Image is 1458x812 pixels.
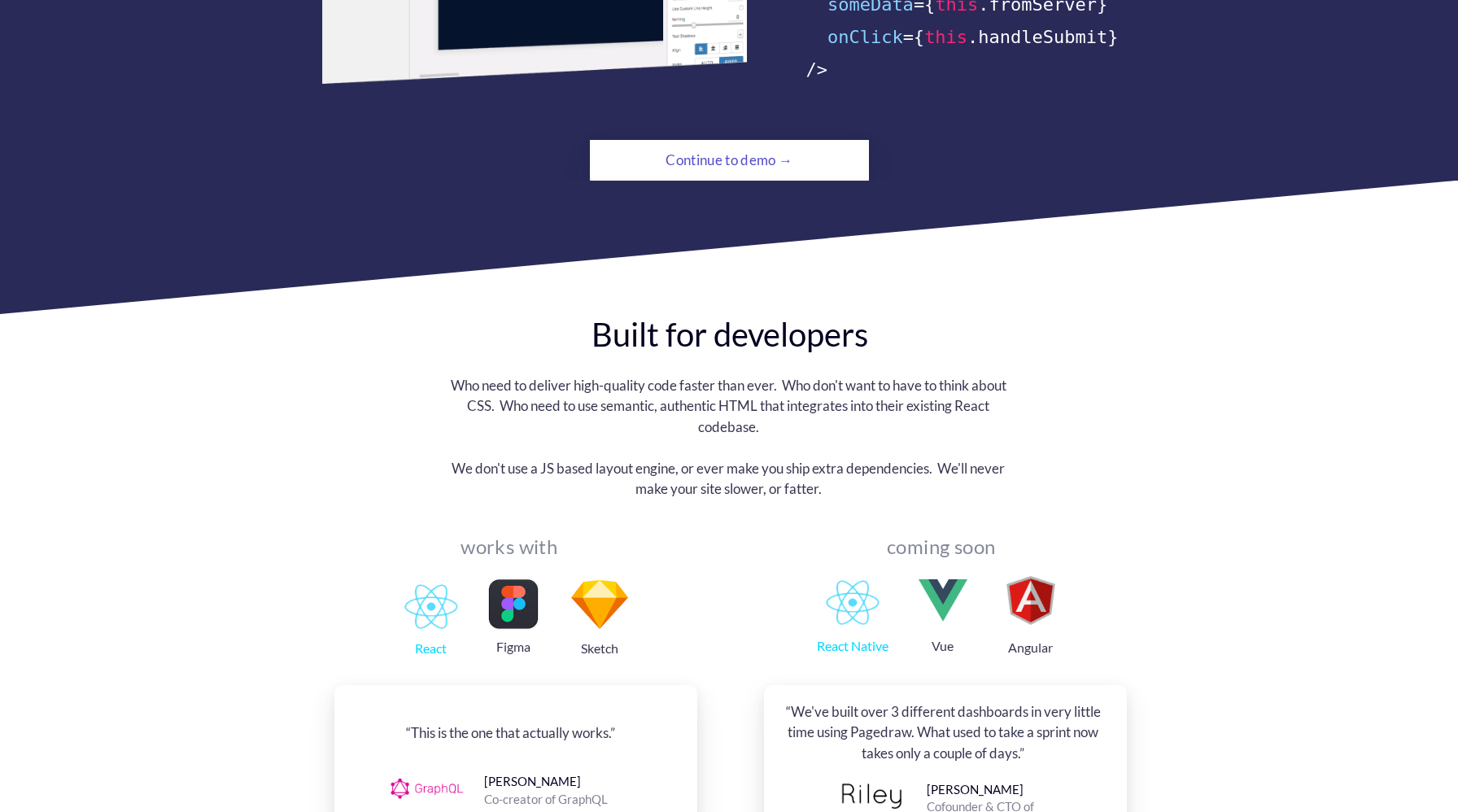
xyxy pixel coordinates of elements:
img: 1786119702726483-1511943211646-D4982605-43E9-48EC-9604-858B5CF597D3.png [826,580,880,625]
img: image.png [386,775,469,803]
span: onClick [827,27,903,47]
div: We don't use a JS based layout engine, or ever make you ship extra dependencies. We'll never make... [443,458,1015,500]
div: React Native [806,639,900,653]
img: 1786119702726483-1511943211646-D4982605-43E9-48EC-9604-858B5CF597D3.png [404,584,458,629]
div: Angular [998,640,1063,655]
div: [PERSON_NAME] [484,774,587,789]
img: image.png [832,783,911,810]
div: ={ .handleSubmit} [805,21,1137,54]
span: this [924,27,967,47]
div: “This is the one that actually works.” [351,723,670,744]
div: works with [452,542,567,552]
img: image.png [485,576,542,633]
div: Vue [910,639,976,653]
img: image.png [571,580,628,629]
div: Continue to demo → [634,144,824,177]
div: “We've built over 3 different dashboards in very little time using Pagedraw. What used to take a ... [780,701,1107,764]
a: Continue to demo → [590,140,869,181]
div: Who need to deliver high-quality code faster than ever. Who don't want to have to think about CSS... [443,375,1015,438]
div: Figma [482,640,545,654]
div: /> [805,54,1137,86]
div: Co-creator of GraphQL [484,792,631,807]
div: coming soon [876,542,1006,552]
div: Built for developers [547,314,912,355]
div: React [399,641,464,656]
div: Sketch [567,641,632,656]
div: [PERSON_NAME] [927,782,1037,797]
img: image.png [1006,576,1055,625]
img: image.png [919,576,967,625]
